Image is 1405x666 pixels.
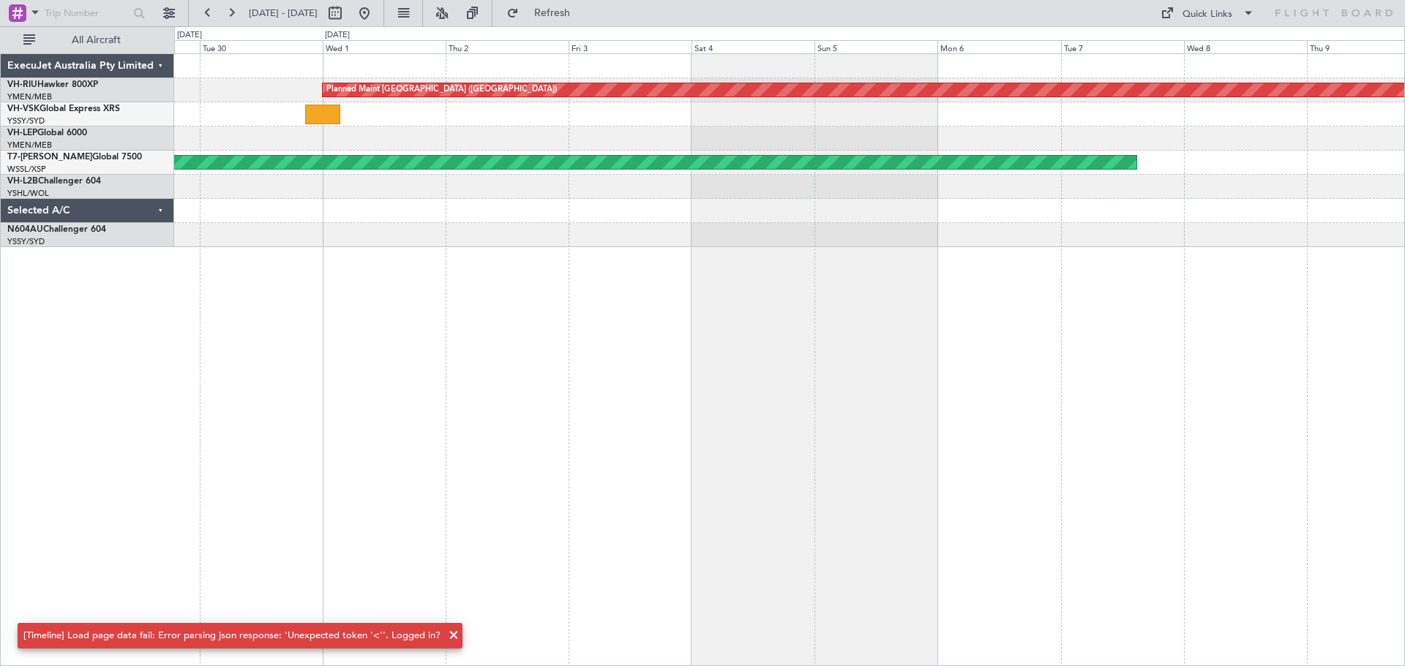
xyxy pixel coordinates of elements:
[500,1,588,25] button: Refresh
[23,629,441,643] div: [Timeline] Load page data fail: Error parsing json response: 'Unexpected token '<''. Logged in?
[522,8,583,18] span: Refresh
[692,40,814,53] div: Sat 4
[326,79,557,101] div: Planned Maint [GEOGRAPHIC_DATA] ([GEOGRAPHIC_DATA])
[249,7,318,20] span: [DATE] - [DATE]
[7,140,52,151] a: YMEN/MEB
[7,177,101,186] a: VH-L2BChallenger 604
[7,188,49,199] a: YSHL/WOL
[446,40,569,53] div: Thu 2
[7,80,37,89] span: VH-RIU
[7,105,120,113] a: VH-VSKGlobal Express XRS
[7,164,46,175] a: WSSL/XSP
[16,29,159,52] button: All Aircraft
[7,225,43,234] span: N604AU
[569,40,692,53] div: Fri 3
[7,177,38,186] span: VH-L2B
[1153,1,1262,25] button: Quick Links
[7,129,87,137] a: VH-LEPGlobal 6000
[325,29,350,42] div: [DATE]
[814,40,937,53] div: Sun 5
[45,2,129,24] input: Trip Number
[200,40,323,53] div: Tue 30
[7,80,98,89] a: VH-RIUHawker 800XP
[7,116,45,126] a: YSSY/SYD
[1183,7,1232,22] div: Quick Links
[323,40,446,53] div: Wed 1
[38,35,154,45] span: All Aircraft
[1184,40,1307,53] div: Wed 8
[1061,40,1184,53] div: Tue 7
[7,236,45,247] a: YSSY/SYD
[7,225,106,234] a: N604AUChallenger 604
[7,129,37,137] span: VH-LEP
[7,91,52,102] a: YMEN/MEB
[937,40,1060,53] div: Mon 6
[7,153,92,162] span: T7-[PERSON_NAME]
[177,29,202,42] div: [DATE]
[7,153,142,162] a: T7-[PERSON_NAME]Global 7500
[7,105,40,113] span: VH-VSK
